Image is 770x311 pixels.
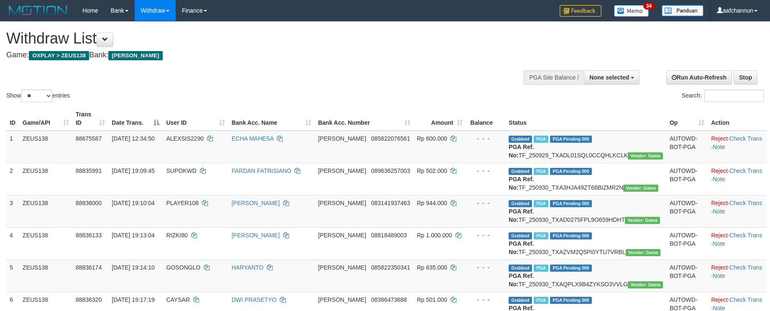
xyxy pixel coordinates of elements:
span: Copy 089636257003 to clipboard [371,167,410,174]
span: [PERSON_NAME] [318,200,366,206]
a: Check Trans [729,167,762,174]
h4: Game: Bank: [6,51,505,59]
span: Rp 944.000 [417,200,447,206]
span: Rp 1.000.000 [417,232,452,239]
div: - - - [469,134,502,143]
span: Marked by aafpengsreynich [534,136,548,143]
th: Status [505,107,666,131]
a: [PERSON_NAME] [232,232,280,239]
a: FARDAN FATRISIANO [232,167,292,174]
td: 3 [6,195,19,227]
td: · · [708,131,767,163]
span: Rp 600.000 [417,135,447,142]
span: 88836000 [76,200,102,206]
span: Copy 08386473688 to clipboard [371,296,407,303]
span: PGA Pending [550,232,592,239]
div: PGA Site Balance / [524,70,584,85]
th: Amount: activate to sort column ascending [414,107,466,131]
a: ECHA MAHESA [232,135,274,142]
span: [PERSON_NAME] [318,167,366,174]
th: Game/API: activate to sort column ascending [19,107,72,131]
span: Vendor URL: https://trx31.1velocity.biz [628,281,663,288]
span: Copy 08818489003 to clipboard [371,232,407,239]
a: Note [713,240,725,247]
select: Showentries [21,90,52,102]
span: [DATE] 19:14:10 [112,264,154,271]
img: Feedback.jpg [560,5,601,17]
h1: Withdraw List [6,30,505,47]
td: ZEUS138 [19,260,72,292]
span: OXPLAY > ZEUS138 [29,51,89,60]
span: 88675587 [76,135,102,142]
td: TF_250930_TXAZVM2Q5PI0YTU7VRBL [505,227,666,260]
span: Copy 085822350341 to clipboard [371,264,410,271]
span: PGA Pending [550,168,592,175]
th: Bank Acc. Number: activate to sort column ascending [315,107,413,131]
a: Note [713,208,725,215]
th: User ID: activate to sort column ascending [163,107,228,131]
span: Rp 502.000 [417,167,447,174]
span: Marked by aafpengsreynich [534,232,548,239]
span: Grabbed [509,265,532,272]
td: TF_250930_TXA3HJA49ZT66BIZMR2N [505,163,666,195]
span: [PERSON_NAME] [318,135,366,142]
div: - - - [469,199,502,207]
td: ZEUS138 [19,195,72,227]
td: · · [708,163,767,195]
a: Reject [711,296,728,303]
label: Search: [682,90,764,102]
td: AUTOWD-BOT-PGA [666,227,708,260]
a: Stop [734,70,757,85]
span: 88836320 [76,296,102,303]
span: Vendor URL: https://trx31.1velocity.biz [628,152,663,159]
span: SUPOKWD [166,167,196,174]
td: ZEUS138 [19,163,72,195]
td: AUTOWD-BOT-PGA [666,260,708,292]
button: None selected [584,70,640,85]
td: · · [708,260,767,292]
td: TF_250929_TXADL01SQL0CCQHLKCLK [505,131,666,163]
span: None selected [589,74,629,81]
td: AUTOWD-BOT-PGA [666,131,708,163]
th: Trans ID: activate to sort column ascending [72,107,108,131]
span: Marked by aafpengsreynich [534,297,548,304]
a: DWI PRASETYO [232,296,276,303]
b: PGA Ref. No: [509,176,534,191]
span: Grabbed [509,200,532,207]
span: Rp 635.000 [417,264,447,271]
span: PGA Pending [550,297,592,304]
a: Note [713,272,725,279]
td: AUTOWD-BOT-PGA [666,195,708,227]
b: PGA Ref. No: [509,144,534,159]
a: Run Auto-Refresh [666,70,732,85]
span: ALEXSIS2290 [166,135,204,142]
th: Date Trans.: activate to sort column descending [108,107,163,131]
input: Search: [704,90,764,102]
div: - - - [469,167,502,175]
span: RIZKI80 [166,232,187,239]
th: Action [708,107,767,131]
a: Check Trans [729,200,762,206]
div: - - - [469,231,502,239]
td: 4 [6,227,19,260]
span: CAYSAR [166,296,190,303]
span: Marked by aafpengsreynich [534,265,548,272]
span: Marked by aafpengsreynich [534,168,548,175]
span: Copy 083141937463 to clipboard [371,200,410,206]
span: [PERSON_NAME] [318,232,366,239]
th: Op: activate to sort column ascending [666,107,708,131]
span: [DATE] 19:10:04 [112,200,154,206]
img: Button%20Memo.svg [614,5,649,17]
span: Grabbed [509,297,532,304]
th: ID [6,107,19,131]
span: 34 [643,2,655,10]
span: 88836133 [76,232,102,239]
td: TF_250930_TXAQPLX9B4ZYKSO3VVLG [505,260,666,292]
img: panduan.png [662,5,703,16]
span: [DATE] 19:09:45 [112,167,154,174]
b: PGA Ref. No: [509,208,534,223]
th: Balance [466,107,506,131]
span: PLAYER108 [166,200,199,206]
a: Check Trans [729,232,762,239]
td: 2 [6,163,19,195]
